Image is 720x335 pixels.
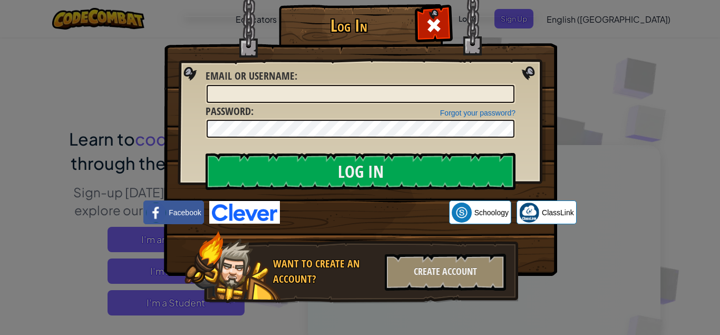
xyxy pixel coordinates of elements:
iframe: Kitufe cha 'Ingia ukitumia akaunti ya Google' [280,201,449,224]
label: : [206,69,297,84]
img: classlink-logo-small.png [519,203,539,223]
div: Create Account [385,254,506,291]
h1: Log In [281,16,416,35]
img: facebook_small.png [146,203,166,223]
a: Forgot your password? [440,109,515,117]
div: Want to create an account? [273,256,378,286]
img: clever-logo-blue.png [209,201,280,224]
span: Facebook [169,207,201,218]
span: Email or Username [206,69,295,83]
img: schoology.png [452,203,472,223]
iframe: Kidirisha cha 'Ingia ukitumia akaunti ya Google' [503,11,709,180]
input: Log In [206,153,515,190]
label: : [206,104,254,119]
span: Schoology [474,207,509,218]
span: Password [206,104,251,118]
span: ClassLink [542,207,574,218]
div: Ingia ukitumia akaunti ya Google. Hufunguka katika kichupo kipya [285,201,444,224]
